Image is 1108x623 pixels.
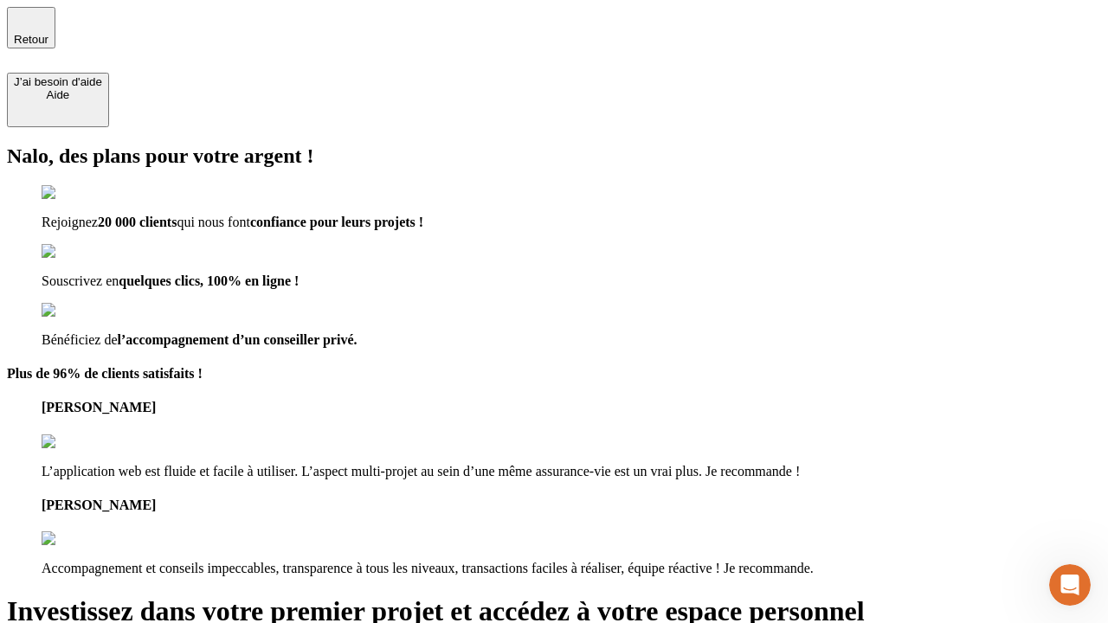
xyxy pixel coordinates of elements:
div: Aide [14,88,102,101]
span: Retour [14,33,48,46]
button: J’ai besoin d'aideAide [7,73,109,127]
span: l’accompagnement d’un conseiller privé. [118,332,358,347]
span: confiance pour leurs projets ! [250,215,423,229]
p: Accompagnement et conseils impeccables, transparence à tous les niveaux, transactions faciles à r... [42,561,1101,576]
iframe: Intercom live chat [1049,564,1091,606]
button: Retour [7,7,55,48]
img: checkmark [42,303,116,318]
h2: Nalo, des plans pour votre argent ! [7,145,1101,168]
span: qui nous font [177,215,249,229]
span: 20 000 clients [98,215,177,229]
img: checkmark [42,244,116,260]
p: L’application web est fluide et facile à utiliser. L’aspect multi-projet au sein d’une même assur... [42,464,1101,479]
img: checkmark [42,185,116,201]
span: Rejoignez [42,215,98,229]
img: reviews stars [42,434,127,450]
div: J’ai besoin d'aide [14,75,102,88]
span: Bénéficiez de [42,332,118,347]
h4: [PERSON_NAME] [42,498,1101,513]
span: quelques clics, 100% en ligne ! [119,273,299,288]
h4: [PERSON_NAME] [42,400,1101,415]
h4: Plus de 96% de clients satisfaits ! [7,366,1101,382]
img: reviews stars [42,531,127,547]
span: Souscrivez en [42,273,119,288]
